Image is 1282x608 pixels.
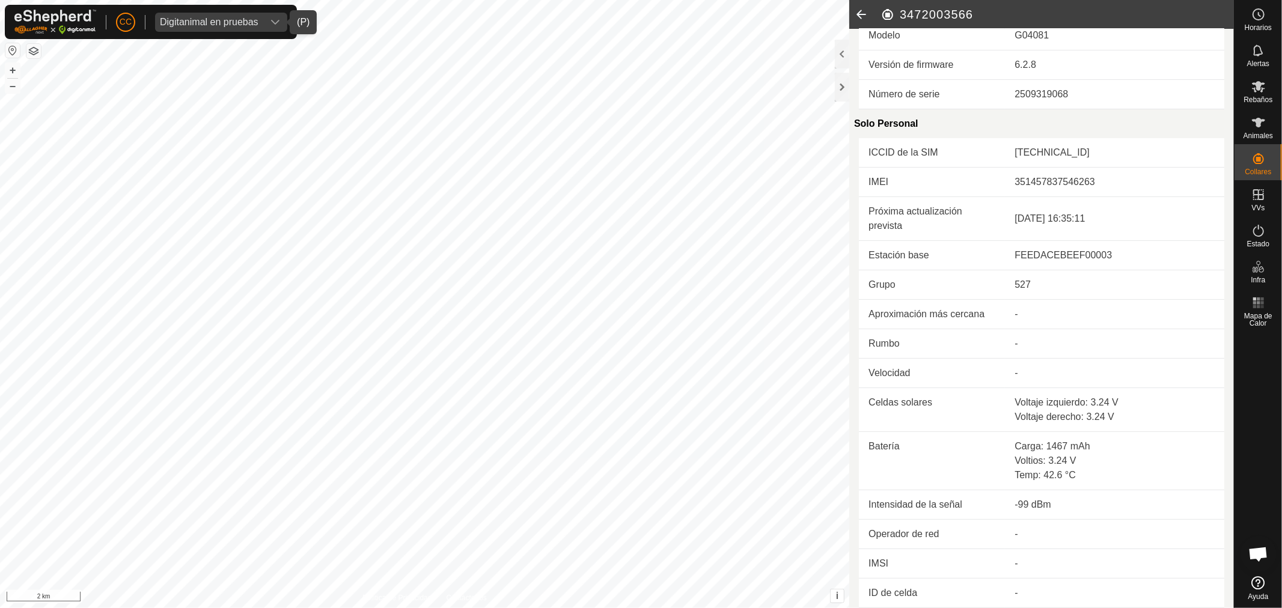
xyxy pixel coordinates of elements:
[859,520,1005,549] td: Operador de red
[1245,24,1272,31] span: Horarios
[1005,359,1224,388] td: -
[859,21,1005,50] td: Modelo
[859,300,1005,329] td: Aproximación más cercana
[859,388,1005,432] td: Celdas solares
[1005,168,1224,197] td: 351457837546263
[1248,593,1269,600] span: Ayuda
[1005,520,1224,549] td: -
[1005,270,1224,300] td: 527
[1245,168,1271,175] span: Collares
[1015,395,1215,410] div: Voltaje izquierdo: 3.24 V
[1015,58,1215,72] div: 6.2.8
[1015,454,1215,468] div: Voltios: 3.24 V
[1015,28,1215,43] div: G04081
[1251,204,1265,211] span: VVs
[5,63,20,78] button: +
[859,197,1005,241] td: Próxima actualización prevista
[1015,410,1215,424] div: Voltaje derecho: 3.24 V
[859,579,1005,608] td: ID de celda
[447,592,487,603] a: Contáctenos
[26,44,41,58] button: Capas del Mapa
[5,79,20,93] button: –
[1247,240,1269,248] span: Estado
[155,13,263,32] span: Digitanimal en pruebas
[362,592,432,603] a: Política de Privacidad
[881,7,1234,22] h2: 3472003566
[859,50,1005,80] td: Versión de firmware
[859,359,1005,388] td: Velocidad
[1251,276,1265,284] span: Infra
[1005,138,1224,168] td: [TECHNICAL_ID]
[859,432,1005,490] td: Batería
[1005,300,1224,329] td: -
[854,109,1224,138] div: Solo Personal
[1005,549,1224,579] td: -
[831,589,844,603] button: i
[1005,197,1224,241] td: [DATE] 16:35:11
[859,241,1005,270] td: Estación base
[859,270,1005,300] td: Grupo
[5,43,20,58] button: Restablecer Mapa
[859,80,1005,109] td: Número de serie
[120,16,132,28] span: CC
[1235,571,1282,605] a: Ayuda
[160,17,258,27] div: Digitanimal en pruebas
[1238,312,1279,327] span: Mapa de Calor
[14,10,96,34] img: Logo Gallagher
[1005,241,1224,270] td: FEEDACEBEEF00003
[1241,536,1277,572] a: Chat abierto
[1247,60,1269,67] span: Alertas
[859,168,1005,197] td: IMEI
[859,490,1005,520] td: Intensidad de la señal
[1005,490,1224,520] td: -99 dBm
[1244,132,1273,139] span: Animales
[263,13,287,32] div: dropdown trigger
[1015,468,1215,482] div: Temp: 42.6 °C
[1015,87,1215,102] div: 2509319068
[1005,579,1224,608] td: -
[836,591,838,601] span: i
[859,329,1005,359] td: Rumbo
[1005,329,1224,359] td: -
[1244,96,1272,103] span: Rebaños
[1015,439,1215,454] div: Carga: 1467 mAh
[859,138,1005,168] td: ICCID de la SIM
[859,549,1005,579] td: IMSI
